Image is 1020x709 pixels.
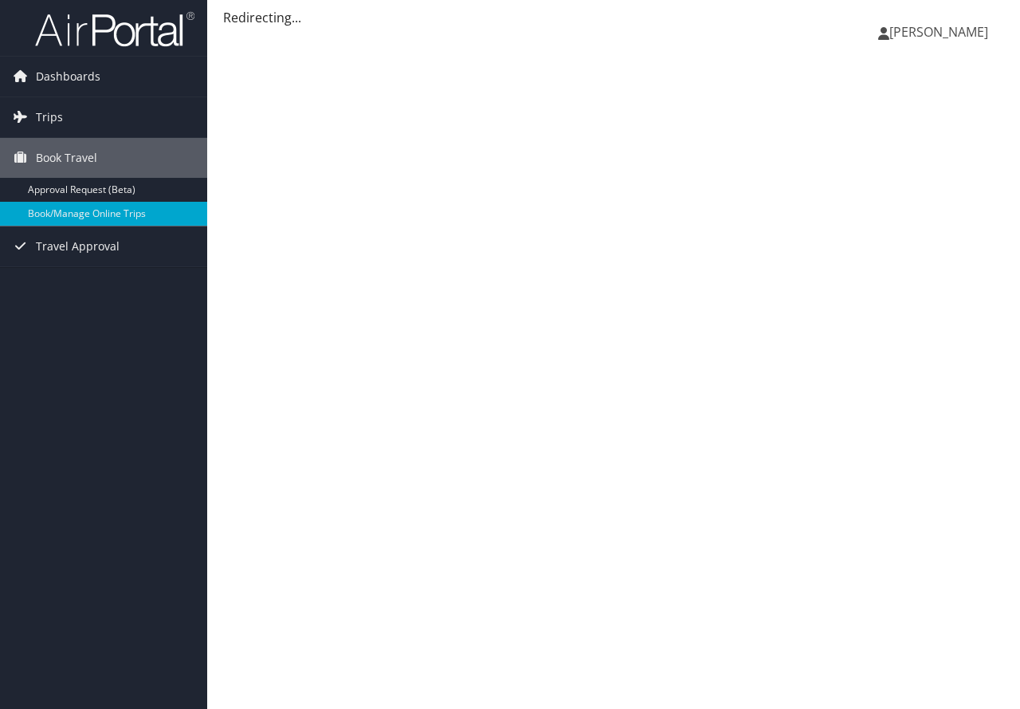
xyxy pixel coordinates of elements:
[36,138,97,178] span: Book Travel
[223,8,1004,27] div: Redirecting...
[878,8,1004,56] a: [PERSON_NAME]
[36,97,63,137] span: Trips
[35,10,194,48] img: airportal-logo.png
[36,226,120,266] span: Travel Approval
[889,23,988,41] span: [PERSON_NAME]
[36,57,100,97] span: Dashboards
